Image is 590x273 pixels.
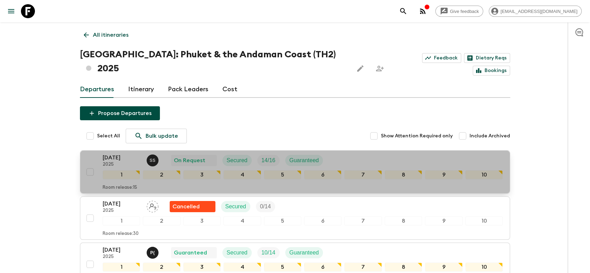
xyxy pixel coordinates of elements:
div: 7 [344,170,382,179]
span: Select All [97,132,120,139]
p: 2025 [103,254,141,260]
div: 9 [425,170,462,179]
span: Give feedback [446,9,483,14]
div: Secured [221,201,250,212]
a: Feedback [422,53,461,63]
p: 10 / 14 [261,249,275,257]
div: 3 [183,216,221,225]
p: [DATE] [103,200,141,208]
span: Assign pack leader [147,203,158,208]
p: Room release: 15 [103,185,137,191]
div: 1 [103,263,140,272]
p: Secured [227,156,248,165]
div: 10 [465,170,503,179]
div: 10 [465,216,503,225]
p: Guaranteed [289,249,319,257]
button: [DATE]2025Assign pack leaderFlash Pack cancellationSecuredTrip Fill12345678910Room release:30 [80,196,510,240]
div: 6 [304,170,341,179]
span: Show Attention Required only [381,132,453,139]
div: 5 [264,263,301,272]
span: Pooky (Thanaphan) Kerdyoo [147,249,160,254]
a: Bookings [473,66,510,76]
div: 8 [385,216,422,225]
p: P ( [150,250,155,256]
a: Cost [222,81,237,98]
div: Trip Fill [256,201,275,212]
button: search adventures [396,4,410,18]
div: 2 [143,263,180,272]
div: 4 [223,263,261,272]
p: Bulk update [146,132,178,140]
p: All itineraries [93,31,128,39]
a: Dietary Reqs [464,53,510,63]
p: Guaranteed [174,249,207,257]
button: P( [147,247,160,259]
h1: [GEOGRAPHIC_DATA]: Phuket & the Andaman Coast (TH2) 2025 [80,48,348,76]
div: 8 [385,170,422,179]
span: [EMAIL_ADDRESS][DOMAIN_NAME] [497,9,581,14]
div: 1 [103,216,140,225]
div: 6 [304,216,341,225]
button: Propose Departures [80,106,160,120]
p: 2025 [103,208,141,214]
div: Secured [222,247,252,258]
div: 1 [103,170,140,179]
button: [DATE]2025Sasivimol SuksamaiOn RequestSecuredTrip FillGuaranteed12345678910Room release:15 [80,150,510,194]
div: 7 [344,216,382,225]
div: 3 [183,263,221,272]
a: Pack Leaders [168,81,208,98]
button: Edit this itinerary [353,62,367,76]
p: Cancelled [172,202,200,211]
p: 2025 [103,162,141,167]
p: Secured [227,249,248,257]
p: 14 / 16 [261,156,275,165]
a: All itineraries [80,28,132,42]
p: Guaranteed [289,156,319,165]
p: S S [149,158,155,163]
a: Give feedback [435,6,483,17]
div: 10 [465,263,503,272]
div: 2 [143,170,180,179]
div: 9 [425,216,462,225]
a: Departures [80,81,114,98]
div: 5 [264,216,301,225]
p: On Request [174,156,205,165]
div: Trip Fill [257,155,280,166]
button: SS [147,155,160,166]
p: [DATE] [103,246,141,254]
div: 4 [223,216,261,225]
button: menu [4,4,18,18]
span: Include Archived [470,132,510,139]
div: 5 [264,170,301,179]
div: 3 [183,170,221,179]
div: 7 [344,263,382,272]
a: Itinerary [128,81,154,98]
p: 0 / 14 [260,202,271,211]
span: Share this itinerary [373,62,387,76]
div: 2 [143,216,180,225]
p: Secured [225,202,246,211]
div: 6 [304,263,341,272]
a: Bulk update [126,129,187,143]
p: [DATE] [103,153,141,162]
div: 4 [223,170,261,179]
div: Flash Pack cancellation [170,201,215,212]
p: Room release: 30 [103,231,139,237]
div: 9 [425,263,462,272]
div: Secured [222,155,252,166]
div: Trip Fill [257,247,280,258]
div: 8 [385,263,422,272]
span: Sasivimol Suksamai [147,157,160,162]
div: [EMAIL_ADDRESS][DOMAIN_NAME] [489,6,582,17]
